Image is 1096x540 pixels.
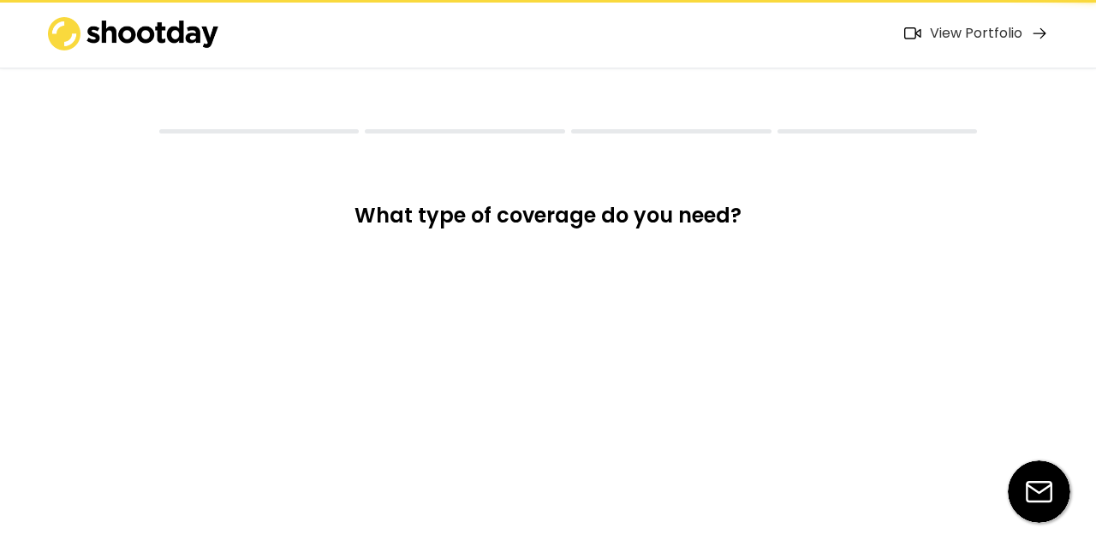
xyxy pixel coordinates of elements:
[315,202,781,242] div: What type of coverage do you need?
[119,122,145,139] img: yH5BAEAAAAALAAAAAABAAEAAAIBRAA7
[48,17,219,50] img: shootday_logo.png
[930,25,1022,43] div: View Portfolio
[1008,460,1070,523] img: email-icon%20%281%29.svg
[904,27,921,39] img: Icon%20feather-video%402x.png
